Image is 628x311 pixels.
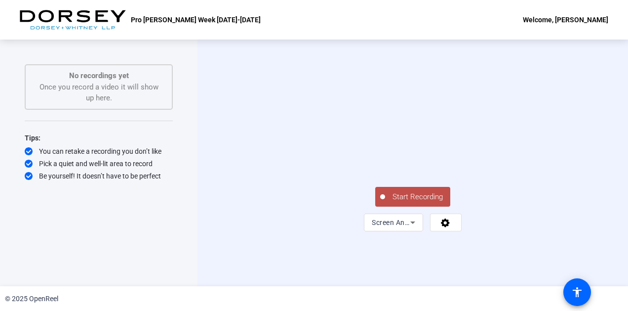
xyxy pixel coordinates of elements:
[25,159,173,169] div: Pick a quiet and well-lit area to record
[36,70,162,104] div: Once you record a video it will show up here.
[375,187,450,207] button: Start Recording
[523,14,608,26] div: Welcome, [PERSON_NAME]
[5,294,58,304] div: © 2025 OpenReel
[385,191,450,203] span: Start Recording
[36,70,162,82] p: No recordings yet
[372,219,436,226] span: Screen And Camera
[131,14,261,26] p: Pro [PERSON_NAME] Week [DATE]-[DATE]
[25,146,173,156] div: You can retake a recording you don’t like
[25,132,173,144] div: Tips:
[25,171,173,181] div: Be yourself! It doesn’t have to be perfect
[571,286,583,298] mat-icon: accessibility
[20,10,126,30] img: OpenReel logo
